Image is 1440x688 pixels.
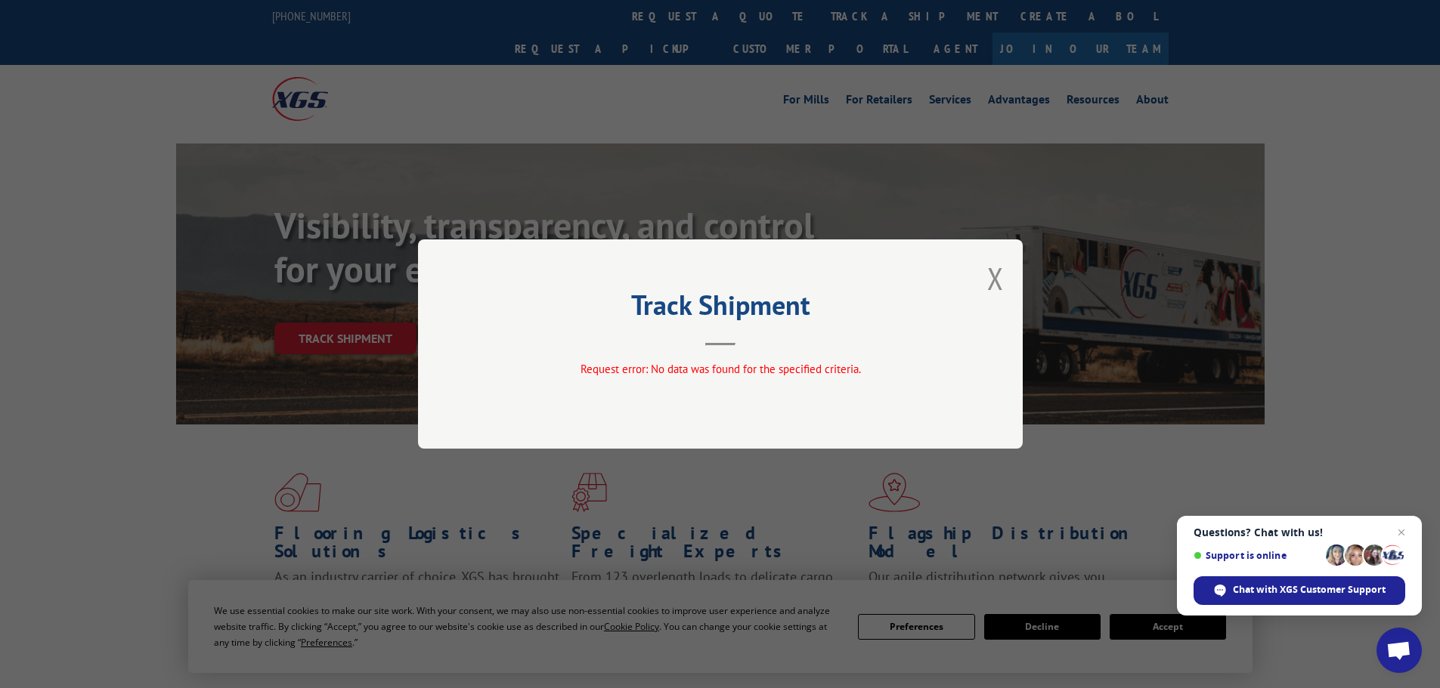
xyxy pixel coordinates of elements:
span: Close chat [1392,523,1411,541]
div: Chat with XGS Customer Support [1194,576,1405,605]
span: Chat with XGS Customer Support [1233,583,1386,597]
span: Questions? Chat with us! [1194,526,1405,538]
div: Open chat [1377,628,1422,673]
button: Close modal [987,258,1004,298]
h2: Track Shipment [494,295,947,323]
span: Request error: No data was found for the specified criteria. [580,362,860,376]
span: Support is online [1194,550,1321,561]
